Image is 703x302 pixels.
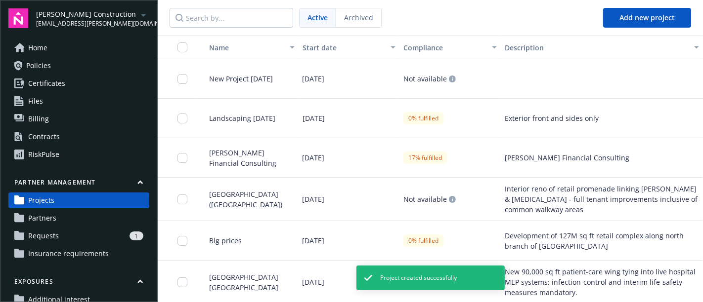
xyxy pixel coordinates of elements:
a: Partners [8,210,149,226]
span: Add new project [619,13,675,22]
span: Project created successfully [380,273,457,282]
input: Toggle Row Selected [177,236,187,246]
div: 1 [130,231,143,240]
div: Name [201,42,284,53]
a: Contracts [8,129,149,145]
span: [DATE] [303,194,325,204]
button: Exposures [8,277,149,290]
input: Toggle Row Selected [177,113,187,123]
span: New Project [DATE] [201,74,273,84]
a: RiskPulse [8,147,149,162]
div: Description [505,42,688,53]
span: Landscaping [DATE] [201,113,275,123]
span: Active [308,12,328,23]
div: Exterior front and sides only [505,113,599,123]
div: 0% fulfilled [403,234,443,247]
button: Start date [299,36,400,59]
input: Search by... [170,8,293,28]
a: Files [8,93,149,109]
div: Development of 127M sq ft retail complex along north branch of [GEOGRAPHIC_DATA] [505,230,699,251]
div: Interior reno of retail promenade linking [PERSON_NAME] & [MEDICAL_DATA] - full tenant improvemen... [505,184,699,215]
span: [PERSON_NAME] Construction [36,9,137,19]
span: Files [28,93,43,109]
div: [PERSON_NAME] Financial Consulting [505,152,629,163]
button: Add new project [603,8,691,28]
div: Not available [403,196,456,203]
div: RiskPulse [28,147,59,162]
input: Toggle Row Selected [177,153,187,163]
button: Compliance [399,36,501,59]
span: [DATE] [303,277,325,287]
input: Select all [177,42,187,52]
div: Contracts [28,129,60,145]
div: 17% fulfilled [403,151,447,164]
span: Policies [26,58,51,74]
input: Toggle Row Selected [177,74,187,84]
a: Billing [8,111,149,127]
div: Not available [403,75,456,82]
a: Certificates [8,75,149,91]
button: Partner management [8,178,149,190]
div: New 90,000 sq ft patient-care wing tying into live hospital MEP systems; infection-control and in... [505,266,699,298]
span: Insurance requirements [28,246,109,262]
div: Start date [303,42,385,53]
span: Requests [28,228,59,244]
span: Partners [28,210,56,226]
input: Toggle Row Selected [177,277,187,287]
span: Projects [28,192,54,208]
span: Big prices [201,235,242,246]
a: Projects [8,192,149,208]
a: arrowDropDown [137,9,149,21]
span: [DATE] [303,152,325,163]
span: [EMAIL_ADDRESS][PERSON_NAME][DOMAIN_NAME] [36,19,137,28]
button: Description [501,36,703,59]
img: navigator-logo.svg [8,8,28,28]
span: Certificates [28,75,65,91]
div: 0% fulfilled [403,112,443,124]
div: Compliance [403,42,486,53]
a: Requests1 [8,228,149,244]
span: [GEOGRAPHIC_DATA] ([GEOGRAPHIC_DATA]) [201,189,295,210]
input: Toggle Row Selected [177,194,187,204]
a: Policies [8,58,149,74]
a: Home [8,40,149,56]
span: [DATE] [303,235,325,246]
span: [PERSON_NAME] Financial Consulting [201,148,295,168]
span: [GEOGRAPHIC_DATA] [GEOGRAPHIC_DATA] [201,272,295,293]
button: [PERSON_NAME] Construction[EMAIL_ADDRESS][PERSON_NAME][DOMAIN_NAME]arrowDropDown [36,8,149,28]
span: Billing [28,111,49,127]
span: [DATE] [303,74,325,84]
div: Toggle SortBy [201,42,284,53]
a: Insurance requirements [8,246,149,262]
span: Archived [344,12,373,23]
span: [DATE] [303,113,325,123]
span: Home [28,40,47,56]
